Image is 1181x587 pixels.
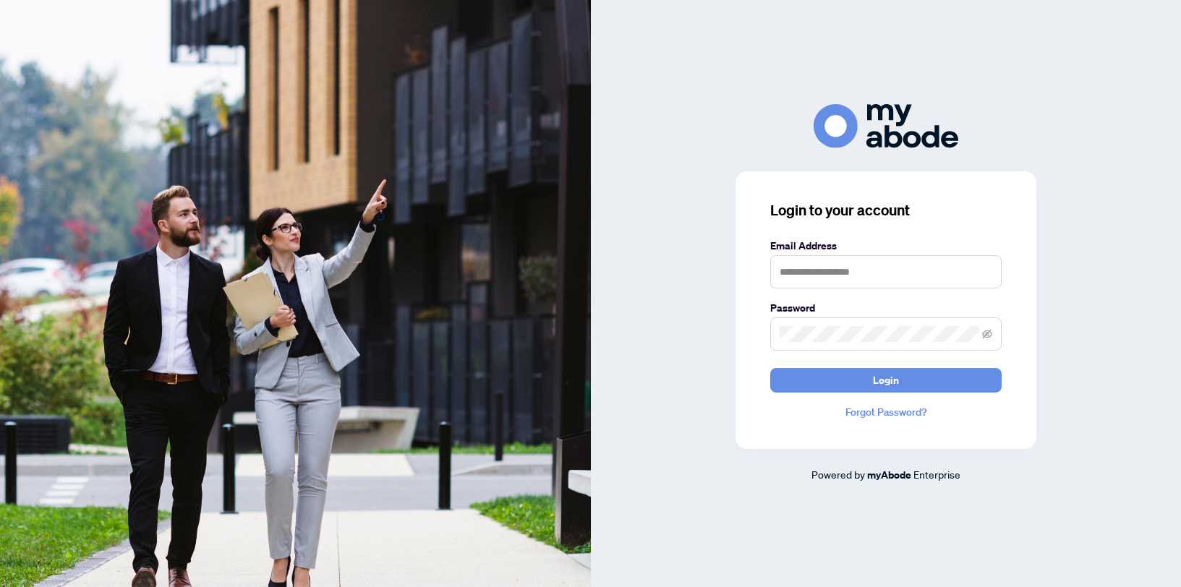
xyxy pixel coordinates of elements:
a: Forgot Password? [770,404,1002,420]
span: Login [873,369,899,392]
label: Email Address [770,238,1002,254]
span: Enterprise [913,468,960,481]
span: Powered by [811,468,865,481]
img: ma-logo [814,104,958,148]
label: Password [770,300,1002,316]
a: myAbode [867,467,911,483]
button: Login [770,368,1002,393]
h3: Login to your account [770,200,1002,220]
span: eye-invisible [982,329,992,339]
